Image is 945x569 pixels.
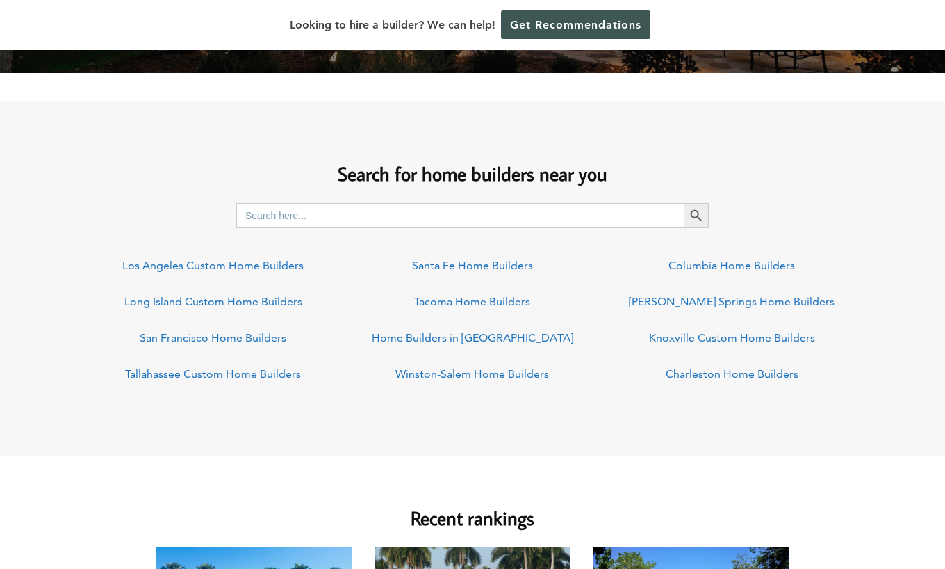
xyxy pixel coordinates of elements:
h2: Recent rankings [156,484,789,532]
svg: Search [689,208,704,223]
a: Tallahassee Custom Home Builders [125,367,301,380]
a: Get Recommendations [501,10,650,39]
a: Los Angeles Custom Home Builders [122,259,304,272]
a: Home Builders in [GEOGRAPHIC_DATA] [372,331,573,344]
a: Winston-Salem Home Builders [395,367,549,380]
a: Charleston Home Builders [666,367,798,380]
a: Tacoma Home Builders [414,295,530,308]
a: Knoxville Custom Home Builders [649,331,815,344]
a: Long Island Custom Home Builders [124,295,302,308]
a: San Francisco Home Builders [140,331,286,344]
input: Search here... [236,203,684,228]
a: Santa Fe Home Builders [412,259,533,272]
a: [PERSON_NAME] Springs Home Builders [629,295,835,308]
a: Columbia Home Builders [668,259,795,272]
iframe: Drift Widget Chat Controller [678,469,928,552]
